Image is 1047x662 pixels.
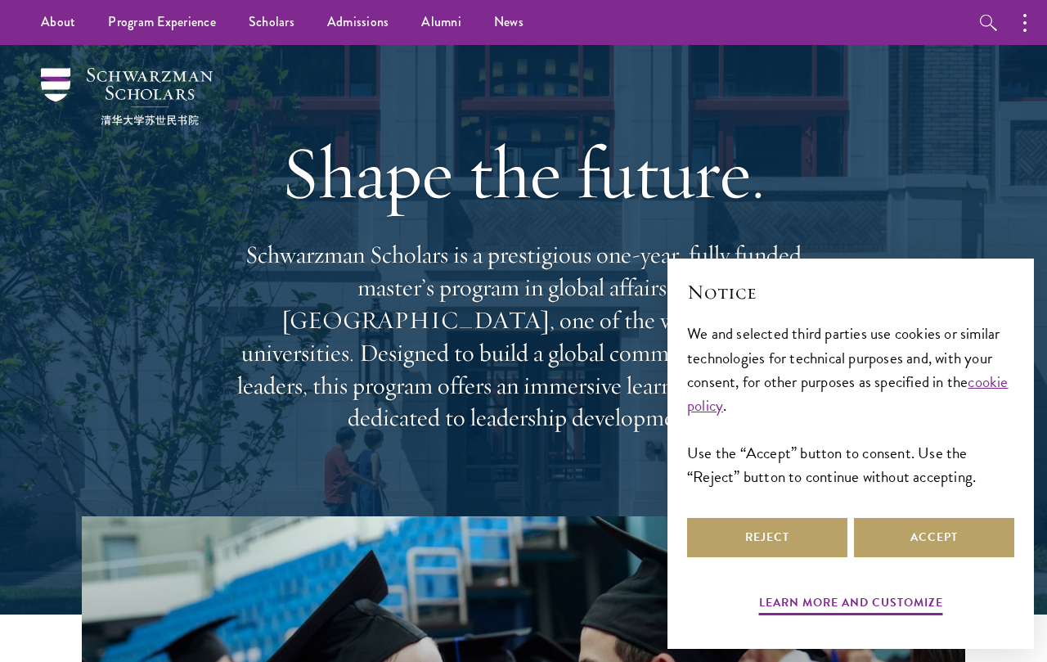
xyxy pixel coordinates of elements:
img: Schwarzman Scholars [41,68,213,125]
button: Reject [687,518,847,557]
h2: Notice [687,278,1014,306]
button: Accept [854,518,1014,557]
button: Learn more and customize [759,592,943,618]
div: We and selected third parties use cookies or similar technologies for technical purposes and, wit... [687,322,1014,488]
a: cookie policy [687,370,1009,417]
p: Schwarzman Scholars is a prestigious one-year, fully funded master’s program in global affairs at... [229,239,818,435]
h1: Shape the future. [229,127,818,218]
